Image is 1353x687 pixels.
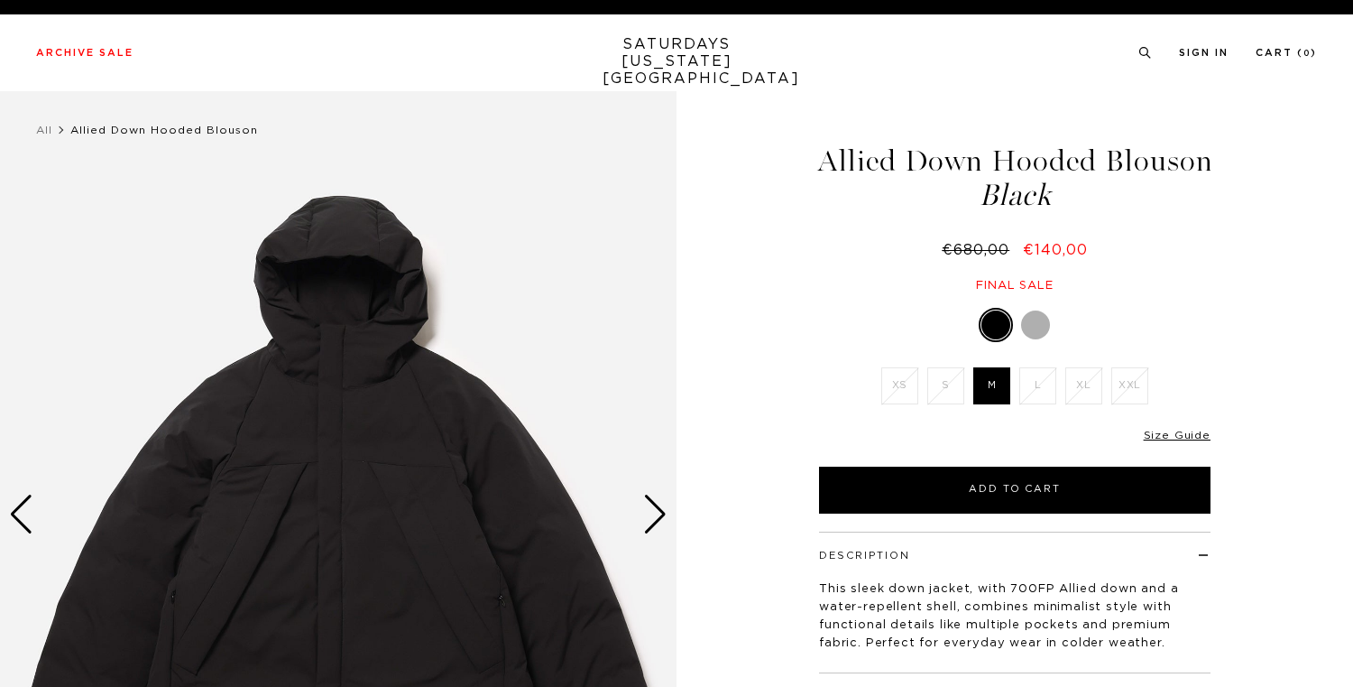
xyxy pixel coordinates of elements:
[603,36,751,88] a: SATURDAYS[US_STATE][GEOGRAPHIC_DATA]
[816,181,1213,210] span: Black
[1179,48,1229,58] a: Sign In
[643,495,667,534] div: Next slide
[819,467,1210,514] button: Add to Cart
[1144,430,1210,441] a: Size Guide
[70,125,258,135] span: Allied Down Hooded Blouson
[1256,48,1317,58] a: Cart (0)
[942,243,1017,257] del: €680,00
[816,146,1213,210] h1: Allied Down Hooded Blouson
[9,495,33,534] div: Previous slide
[973,367,1010,404] label: M
[819,580,1210,653] p: This sleek down jacket, with 700FP Allied down and a water-repellent shell, combines minimalist s...
[816,278,1213,293] div: Final sale
[36,48,133,58] a: Archive Sale
[36,125,52,135] a: All
[1303,50,1311,58] small: 0
[1023,243,1088,257] span: €140,00
[819,551,910,561] button: Description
